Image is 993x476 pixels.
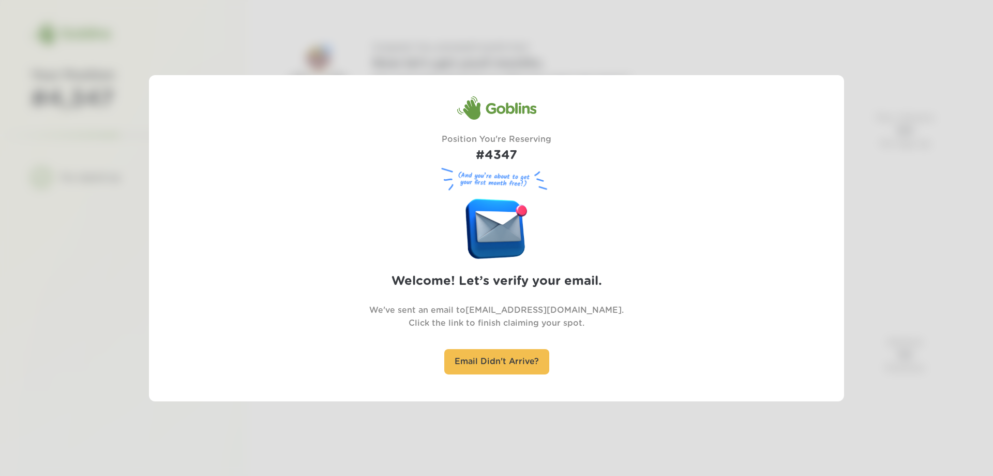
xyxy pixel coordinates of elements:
div: Goblins [457,95,536,120]
h2: Welcome! Let’s verify your email. [392,272,602,291]
div: Email Didn't Arrive? [444,349,549,374]
p: We've sent an email to [EMAIL_ADDRESS][DOMAIN_NAME] . Click the link to finish claiming your spot. [369,304,624,330]
h1: #4347 [442,146,551,165]
figure: (And you’re about to get your first month free!) [437,165,556,194]
div: Position You're Reserving [442,133,551,165]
